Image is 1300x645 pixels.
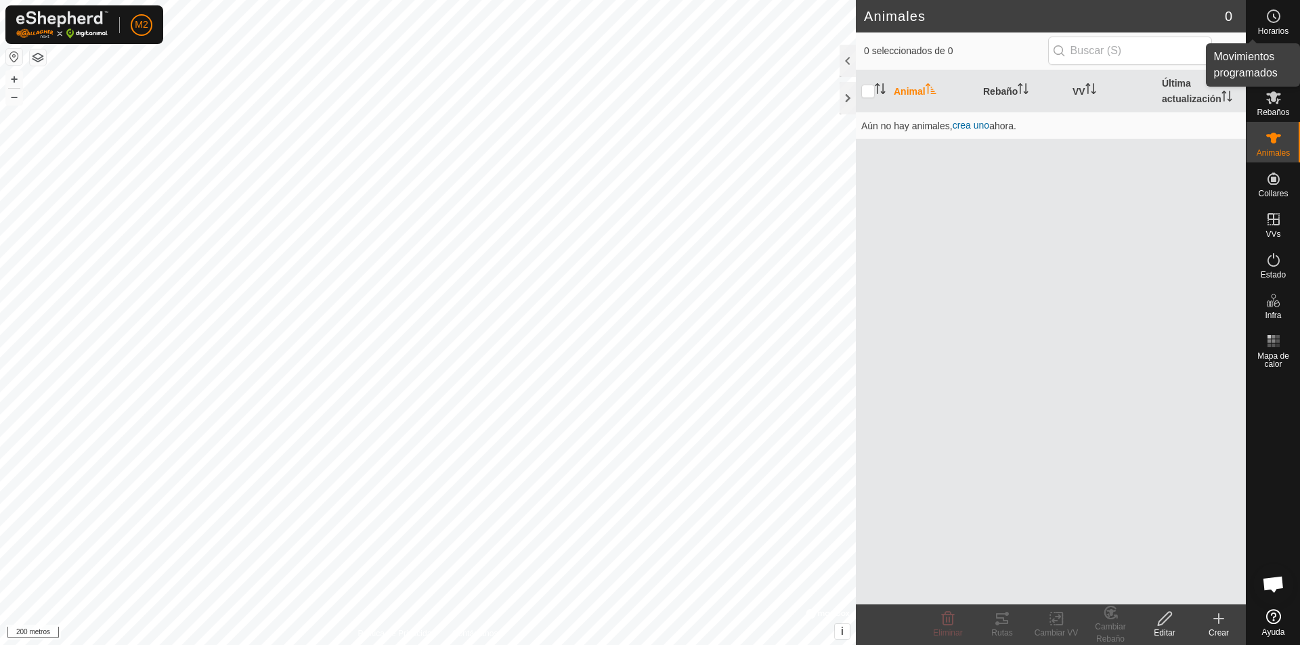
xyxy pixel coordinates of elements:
button: Restablecer mapa [6,49,22,65]
a: Política de Privacidad [358,627,436,640]
font: 0 [1225,9,1232,24]
a: Contáctanos [452,627,498,640]
p-sorticon: Activar para ordenar [1221,93,1232,104]
a: Ayuda [1247,604,1300,642]
p-sorticon: Activar para ordenar [1018,85,1028,96]
button: i [835,624,850,639]
button: + [6,71,22,87]
font: Cambiar Rebaño [1095,622,1125,644]
font: i [841,625,844,637]
p-sorticon: Activar para ordenar [875,85,886,96]
font: Mapa de calor [1257,351,1289,369]
font: Cambiar VV [1035,628,1079,638]
font: 0 seleccionados de 0 [864,45,953,56]
p-sorticon: Activar para ordenar [1085,85,1096,96]
font: Crear [1209,628,1229,638]
font: Horarios [1258,26,1288,36]
button: – [6,89,22,105]
font: Collares [1258,189,1288,198]
font: VVs [1265,229,1280,239]
font: Estado [1261,270,1286,280]
font: Infra [1265,311,1281,320]
font: Política de Privacidad [358,629,436,638]
font: Animales [1257,148,1290,158]
font: Ayuda [1262,627,1285,637]
font: Editar [1154,628,1175,638]
font: Alertas [1261,67,1286,76]
font: + [11,72,18,86]
font: – [11,89,18,104]
font: Animal [894,86,926,97]
font: ahora. [989,120,1016,131]
font: Animales [864,9,926,24]
img: Logotipo de Gallagher [16,11,108,39]
a: Chat abierto [1253,564,1294,604]
font: Rebaño [983,86,1018,97]
font: crea uno [953,120,989,131]
font: Contáctanos [452,629,498,638]
font: Eliminar [933,628,962,638]
p-sorticon: Activar para ordenar [926,85,936,96]
font: Última actualización [1162,78,1221,104]
font: M2 [135,19,148,30]
font: Aún no hay animales, [861,120,953,131]
input: Buscar (S) [1048,37,1212,65]
font: Rutas [991,628,1012,638]
button: Capas del Mapa [30,49,46,66]
font: VV [1072,86,1085,97]
font: Rebaños [1257,108,1289,117]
